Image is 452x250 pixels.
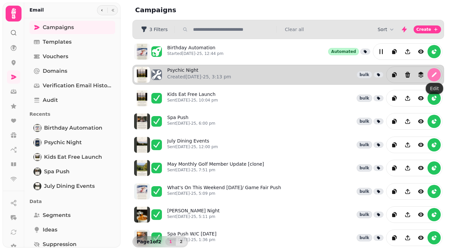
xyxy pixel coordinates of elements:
[34,183,41,189] img: July Dining Events
[401,68,414,81] button: Delete
[414,231,427,244] button: view
[29,121,115,135] a: Birthday AutomationBirthday Automation
[135,5,262,15] h2: Campaigns
[414,208,427,221] button: view
[134,67,150,83] img: aHR0cHM6Ly9zdGFtcGVkZS1zZXJ2aWNlLXByb2QtdGVtcGxhdGUtcHJldmlld3MuczMuZXUtd2VzdC0xLmFtYXpvbmF3cy5jb...
[43,82,111,90] span: Verification email history
[167,98,218,103] p: Sent [DATE]-25, 10:04 pm
[427,138,441,151] button: reports
[427,45,441,58] button: reports
[401,92,414,105] button: Share campaign preview
[167,184,281,199] a: What's On This Weekend [DATE]/ Game Fair PushSent[DATE]-25, 5:09 pm
[29,94,115,107] a: Audit
[165,238,176,246] button: 1
[134,90,150,106] img: aHR0cHM6Ly9zdGFtcGVkZS1zZXJ2aWNlLXByb2QtdGVtcGxhdGUtcHJldmlld3MuczMuZXUtd2VzdC0xLmFtYXpvbmF3cy5jb...
[29,21,115,34] a: Campaigns
[134,230,150,246] img: aHR0cHM6Ly9zdGFtcGVkZS1zZXJ2aWNlLXByb2QtdGVtcGxhdGUtcHJldmlld3MuczMuZXUtd2VzdC0xLmFtYXpvbmF3cy5jb...
[285,26,304,33] button: Clear all
[34,139,41,146] img: Psychic Night
[401,231,414,244] button: Share campaign preview
[401,138,414,151] button: Share campaign preview
[44,153,102,161] span: Kids Eat Free Launch
[167,207,220,222] a: [PERSON_NAME] NightSent[DATE]-25, 5:11 pm
[414,138,427,151] button: view
[357,141,372,148] div: bulk
[414,45,427,58] button: view
[134,207,150,223] img: aHR0cHM6Ly9zdGFtcGVkZS1zZXJ2aWNlLXByb2QtdGVtcGxhdGUtcHJldmlld3MuczMuZXUtd2VzdC0xLmFtYXpvbmF3cy5jb...
[401,161,414,175] button: Share campaign preview
[388,208,401,221] button: duplicate
[167,191,281,196] p: Sent [DATE]-25, 5:09 pm
[357,118,372,125] div: bulk
[377,26,395,33] button: Sort
[134,184,150,199] img: aHR0cHM6Ly9zdGFtcGVkZS1zZXJ2aWNlLXByb2QtdGVtcGxhdGUtcHJldmlld3MuczMuZXUtd2VzdC0xLmFtYXpvbmF3cy5jb...
[427,208,441,221] button: reports
[29,64,115,78] a: Domains
[388,185,401,198] button: duplicate
[44,168,70,176] span: Spa Push
[414,92,427,105] button: view
[29,108,115,120] p: Recents
[401,185,414,198] button: Share campaign preview
[43,211,71,219] span: Segments
[176,238,186,246] button: 2
[168,240,173,244] span: 1
[388,138,401,151] button: duplicate
[29,35,115,49] a: Templates
[44,182,95,190] span: July Dining Events
[357,211,372,218] div: bulk
[43,53,68,61] span: Vouchers
[43,240,76,248] span: Suppression
[388,92,401,105] button: duplicate
[167,138,218,152] a: July Dining EventsSent[DATE]-25, 12:00 pm
[43,38,72,46] span: Templates
[427,92,441,105] button: reports
[34,154,41,160] img: Kids Eat Free Launch
[29,209,115,222] a: Segments
[427,231,441,244] button: reports
[426,83,443,94] div: Edit
[167,121,215,126] p: Sent [DATE]-25, 6:00 pm
[43,96,58,104] span: Audit
[427,68,441,81] button: edit
[134,44,150,60] img: aHR0cHM6Ly9zdGFtcGVkZS1zZXJ2aWNlLXByb2QtdGVtcGxhdGUtcHJldmlld3MuczMuZXUtd2VzdC0xLmFtYXpvbmF3cy5jb...
[149,27,168,32] span: 3 Filters
[167,51,224,56] p: Started [DATE]-25, 12:44 pm
[43,23,74,31] span: Campaigns
[134,160,150,176] img: aHR0cHM6Ly9zdGFtcGVkZS1zZXJ2aWNlLXByb2QtdGVtcGxhdGUtcHJldmlld3MuczMuZXUtd2VzdC0xLmFtYXpvbmF3cy5jb...
[167,144,218,149] p: Sent [DATE]-25, 12:00 pm
[357,234,372,241] div: bulk
[167,214,220,219] p: Sent [DATE]-25, 5:11 pm
[357,95,372,102] div: bulk
[414,185,427,198] button: view
[134,238,164,245] p: Page 1 of 2
[167,114,215,129] a: Spa PushSent[DATE]-25, 6:00 pm
[401,45,414,58] button: Share campaign preview
[375,45,388,58] button: edit
[43,226,57,234] span: Ideas
[328,48,359,55] div: Automated
[29,79,115,92] a: Verification email history
[167,230,217,245] a: Spa Push W/C [DATE]Sent[DATE]-25, 1:36 pm
[29,150,115,164] a: Kids Eat Free LaunchKids Eat Free Launch
[29,50,115,63] a: Vouchers
[357,164,372,172] div: bulk
[34,125,41,131] img: Birthday Automation
[388,161,401,175] button: duplicate
[388,68,401,81] button: duplicate
[427,161,441,175] button: reports
[29,165,115,178] a: Spa PushSpa Push
[178,240,184,244] span: 2
[167,237,217,242] p: Sent [DATE]-25, 1:36 pm
[44,124,102,132] span: Birthday Automation
[414,115,427,128] button: view
[167,161,264,175] a: May Monthly Golf Member Update [clone]Sent[DATE]-25, 7:51 pm
[388,45,401,58] button: duplicate
[29,223,115,236] a: Ideas
[165,238,186,246] nav: Pagination
[388,115,401,128] button: duplicate
[34,168,41,175] img: Spa Push
[167,167,264,173] p: Sent [DATE]-25, 7:51 pm
[401,115,414,128] button: Share campaign preview
[43,67,67,75] span: Domains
